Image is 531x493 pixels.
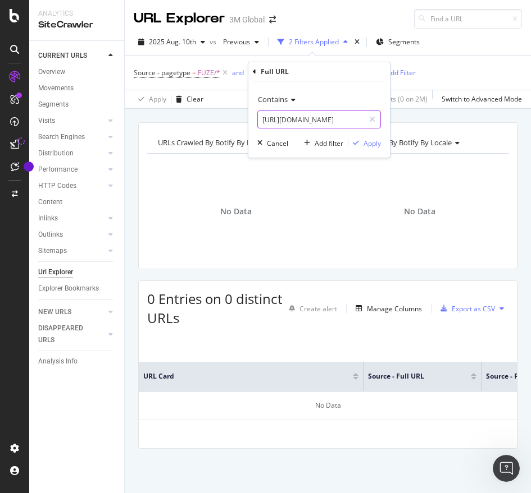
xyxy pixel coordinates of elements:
[134,90,166,108] button: Apply
[149,37,196,47] span: 2025 Aug. 10th
[171,90,203,108] button: Clear
[269,16,276,24] div: arrow-right-arrow-left
[299,304,337,314] div: Create alert
[38,245,105,257] a: Sitemaps
[38,148,74,159] div: Distribution
[24,162,34,172] div: Tooltip anchor
[38,322,105,346] a: DISAPPEARED URLS
[38,164,105,176] a: Performance
[156,133,315,151] h4: URLs Crawled By Botify By pagetype
[388,37,420,47] span: Segments
[367,304,422,314] div: Manage Columns
[38,283,116,294] a: Explorer Bookmarks
[38,115,105,127] a: Visits
[38,356,116,367] a: Analysis Info
[289,37,339,47] div: 2 Filters Applied
[258,94,288,104] span: Contains
[342,137,452,148] span: URLs Crawled By Botify By locale
[38,266,116,278] a: Url Explorer
[452,304,495,314] div: Export as CSV
[38,82,74,94] div: Movements
[38,131,85,143] div: Search Engines
[198,65,220,81] span: FUZE/*
[436,300,495,317] button: Export as CSV
[38,213,105,224] a: Inlinks
[38,19,115,31] div: SiteCrawler
[267,139,288,148] div: Cancel
[38,82,116,94] a: Movements
[38,229,63,241] div: Outlinks
[192,68,196,77] span: =
[38,50,87,62] div: CURRENT URLS
[38,131,105,143] a: Search Engines
[442,94,522,104] div: Switch to Advanced Mode
[38,180,76,192] div: HTTP Codes
[219,37,250,47] span: Previous
[352,36,362,48] div: times
[134,68,190,77] span: Source - pagetype
[232,67,244,78] button: and
[229,14,265,25] div: 3M Global
[261,67,289,76] div: Full URL
[414,9,522,29] input: Find a URL
[38,245,67,257] div: Sitemaps
[232,68,244,77] div: and
[369,94,428,104] div: 0 % Visits ( 0 on 2M )
[38,196,62,208] div: Content
[38,213,58,224] div: Inlinks
[38,356,78,367] div: Analysis Info
[38,50,105,62] a: CURRENT URLS
[386,68,416,77] div: Add Filter
[348,137,381,149] button: Apply
[38,322,95,346] div: DISAPPEARED URLS
[38,66,116,78] a: Overview
[38,66,65,78] div: Overview
[149,94,166,104] div: Apply
[38,283,99,294] div: Explorer Bookmarks
[147,289,283,327] span: 0 Entries on 0 distinct URLs
[187,94,203,104] div: Clear
[38,229,105,241] a: Outlinks
[437,90,522,108] button: Switch to Advanced Mode
[371,33,424,51] button: Segments
[315,139,343,148] div: Add filter
[139,391,517,420] div: No Data
[368,371,454,381] span: Source - Full URL
[351,302,422,315] button: Manage Columns
[38,99,116,110] a: Segments
[134,9,225,28] div: URL Explorer
[38,306,105,318] a: NEW URLS
[210,37,219,47] span: vs
[219,33,264,51] button: Previous
[299,137,343,149] button: Add filter
[253,137,288,149] button: Cancel
[339,133,499,151] h4: URLs Crawled By Botify By locale
[38,148,105,159] a: Distribution
[493,455,520,482] iframe: Intercom live chat
[284,300,337,317] button: Create alert
[38,306,71,318] div: NEW URLS
[143,371,350,381] span: URL Card
[38,164,78,176] div: Performance
[38,99,69,110] div: Segments
[404,206,435,217] span: No Data
[158,137,278,148] span: URLs Crawled By Botify By pagetype
[38,180,105,192] a: HTTP Codes
[273,33,352,51] button: 2 Filters Applied
[38,115,55,127] div: Visits
[364,139,381,148] div: Apply
[38,9,115,19] div: Analytics
[371,66,416,80] button: Add Filter
[38,196,116,208] a: Content
[134,33,210,51] button: 2025 Aug. 10th
[38,266,73,278] div: Url Explorer
[220,206,252,217] span: No Data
